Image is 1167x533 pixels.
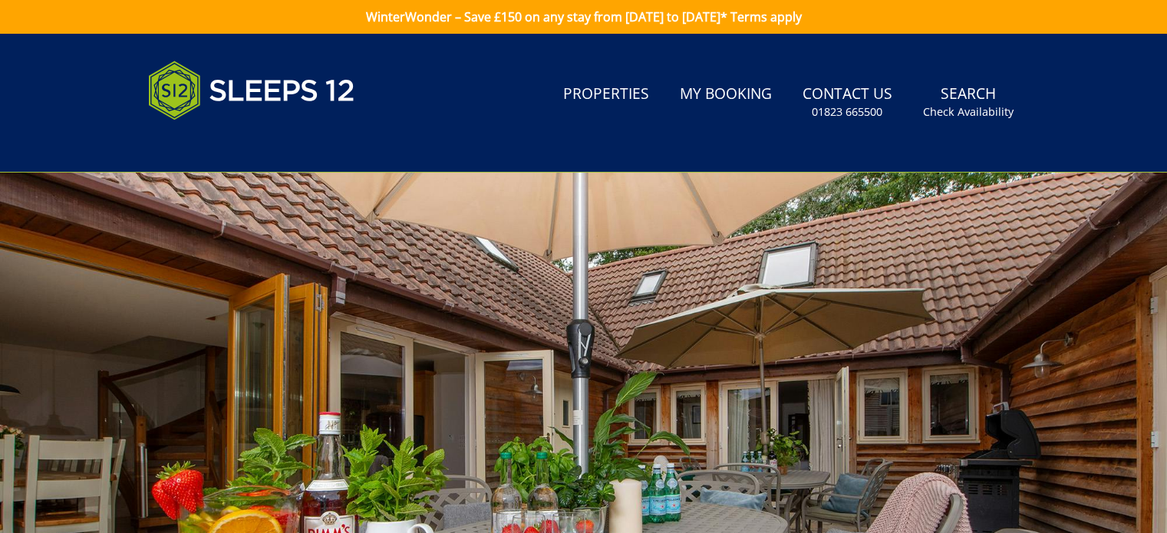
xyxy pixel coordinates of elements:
[674,77,778,112] a: My Booking
[148,52,355,129] img: Sleeps 12
[140,138,302,151] iframe: Customer reviews powered by Trustpilot
[557,77,655,112] a: Properties
[917,77,1020,127] a: SearchCheck Availability
[923,104,1014,120] small: Check Availability
[812,104,882,120] small: 01823 665500
[796,77,898,127] a: Contact Us01823 665500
